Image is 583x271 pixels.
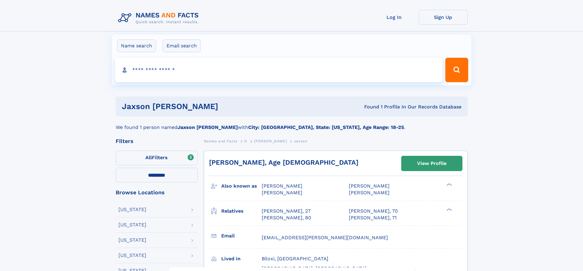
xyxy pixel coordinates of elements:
[221,206,262,216] h3: Relatives
[204,137,237,145] a: Names and Facts
[402,156,462,171] a: View Profile
[262,208,311,214] a: [PERSON_NAME], 27
[115,58,443,82] input: search input
[221,231,262,241] h3: Email
[262,256,328,262] span: Biloxi, [GEOGRAPHIC_DATA]
[445,183,452,187] div: ❯
[118,253,146,258] div: [US_STATE]
[254,137,287,145] a: [PERSON_NAME]
[221,254,262,264] h3: Lived in
[262,214,311,221] a: [PERSON_NAME], 80
[116,190,198,195] div: Browse Locations
[262,190,302,196] span: [PERSON_NAME]
[262,235,388,240] span: [EMAIL_ADDRESS][PERSON_NAME][DOMAIN_NAME]
[163,39,201,52] label: Email search
[254,139,287,143] span: [PERSON_NAME]
[178,124,238,130] b: Jaxson [PERSON_NAME]
[262,183,302,189] span: [PERSON_NAME]
[244,139,247,143] span: D
[118,238,146,243] div: [US_STATE]
[294,139,308,143] span: Jaxson
[248,124,404,130] b: City: [GEOGRAPHIC_DATA], State: [US_STATE], Age Range: 18-25
[419,10,468,25] a: Sign Up
[417,156,447,170] div: View Profile
[118,207,146,212] div: [US_STATE]
[116,138,198,144] div: Filters
[116,10,204,26] img: Logo Names and Facts
[349,214,397,221] a: [PERSON_NAME], 71
[445,207,452,211] div: ❯
[209,159,358,166] a: [PERSON_NAME], Age [DEMOGRAPHIC_DATA]
[116,151,198,165] label: Filters
[349,208,398,214] a: [PERSON_NAME], 70
[122,103,291,110] h1: Jaxson [PERSON_NAME]
[117,39,156,52] label: Name search
[349,190,390,196] span: [PERSON_NAME]
[244,137,247,145] a: D
[445,58,468,82] button: Search Button
[116,116,468,131] div: We found 1 person named with .
[370,10,419,25] a: Log In
[221,181,262,191] h3: Also known as
[349,183,390,189] span: [PERSON_NAME]
[291,104,462,110] div: Found 1 Profile In Our Records Database
[145,155,152,160] span: All
[118,222,146,227] div: [US_STATE]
